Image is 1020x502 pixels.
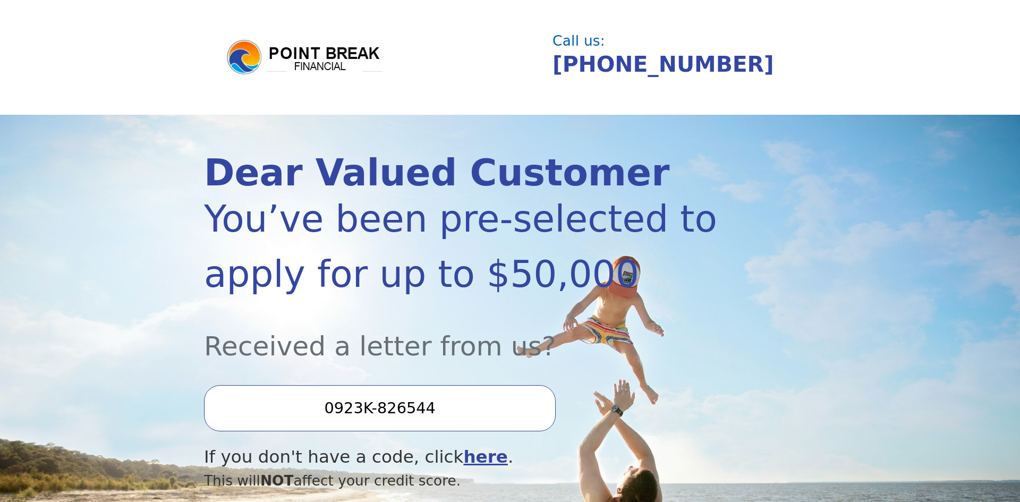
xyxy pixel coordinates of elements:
[552,34,807,48] div: Call us:
[204,191,724,302] div: You’ve been pre-selected to apply for up to $50,000
[552,52,774,77] a: [PHONE_NUMBER]
[204,385,556,431] input: Enter your Offer Code:
[204,302,724,366] div: Received a letter from us?
[225,38,385,76] img: logo.png
[463,447,508,467] a: here
[204,444,724,470] div: If you don't have a code, click .
[204,155,724,191] div: Dear Valued Customer
[204,470,724,491] div: This will affect your credit score.
[260,472,294,489] span: NOT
